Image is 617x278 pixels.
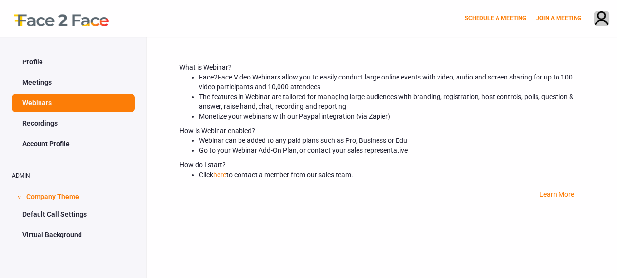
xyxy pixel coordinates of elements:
[179,160,584,170] p: How do I start?
[12,94,135,112] a: Webinars
[199,92,584,111] li: The features in Webinar are tailored for managing large audiences with branding, registration, ho...
[199,136,584,145] li: Webinar can be added to any paid plans such as Pro, Business or Edu
[536,15,581,21] a: JOIN A MEETING
[213,171,226,179] a: here
[12,53,135,71] a: Profile
[12,173,135,179] h2: ADMIN
[199,72,584,92] li: Face2Face Video Webinars allow you to easily conduct large online events with video, audio and sc...
[199,170,584,179] li: Click to contact a member from our sales team.
[12,135,135,153] a: Account Profile
[179,126,584,136] p: How is Webinar enabled?
[12,114,135,133] a: Recordings
[12,225,135,244] a: Virtual Background
[199,145,584,155] li: Go to your Webinar Add-On Plan, or contact your sales representative
[12,205,135,223] a: Default Call Settings
[12,73,135,92] a: Meetings
[594,11,609,27] img: avatar.710606db.png
[179,62,584,72] p: What is Webinar?
[26,186,79,205] span: Company Theme
[199,111,584,121] li: Monetize your webinars with our Paypal integration (via Zapier)
[465,15,526,21] a: SCHEDULE A MEETING
[14,195,24,199] span: >
[539,190,574,198] a: Learn More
